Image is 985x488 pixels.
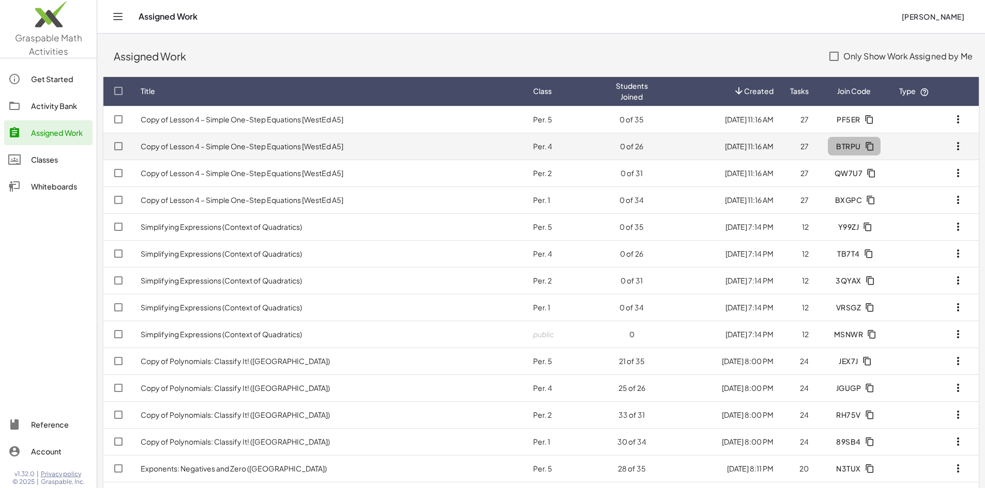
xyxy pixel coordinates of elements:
td: 0 of 26 [608,133,656,160]
a: Whiteboards [4,174,93,199]
td: [DATE] 11:16 AM [656,133,782,160]
span: TB7T4 [837,249,860,258]
div: Classes [31,153,88,166]
a: Copy of Polynomials: Classify It! ([GEOGRAPHIC_DATA]) [141,410,330,419]
a: Copy of Lesson 4 – Simple One-Step Equations [WestEd A5] [141,195,343,204]
span: JEX7J [839,356,858,366]
div: Whiteboards [31,180,88,193]
td: Per. 1 [525,428,607,455]
td: 0 of 34 [608,186,656,213]
span: QW7U7 [834,168,862,178]
span: 89SB4 [836,437,861,446]
span: BXGPC [835,195,862,204]
a: Simplifying Expressions (Context of Quadratics) [141,276,302,285]
button: VRSGZ [827,298,881,317]
td: Per. 5 [525,213,607,240]
span: N3TUX [836,464,861,473]
button: 3QYAX [827,271,881,290]
span: public [533,329,554,339]
a: Account [4,439,93,464]
div: Activity Bank [31,100,88,112]
td: 24 [782,401,817,428]
a: Privacy policy [41,470,85,478]
td: Per. 5 [525,455,607,482]
a: Reference [4,412,93,437]
span: RH75V [836,410,861,419]
td: Per. 2 [525,401,607,428]
a: Exponents: Negatives and Zero ([GEOGRAPHIC_DATA]) [141,464,327,473]
button: BTRPU [828,137,881,155]
div: Assigned Work [114,49,819,64]
td: 12 [782,321,817,348]
td: Per. 1 [525,186,607,213]
span: Tasks [790,86,809,97]
button: PF5ER [828,110,880,129]
label: Only Show Work Assigned by Me [843,44,973,69]
button: Y99ZJ [829,217,878,236]
td: [DATE] 8:11 PM [656,455,782,482]
span: BTRPU [836,141,861,151]
td: 0 of 35 [608,106,656,133]
span: Created [744,86,774,97]
td: [DATE] 7:14 PM [656,213,782,240]
div: Reference [31,418,88,431]
td: 24 [782,348,817,374]
td: 0 of 31 [608,160,656,186]
button: Toggle navigation [110,8,126,25]
div: Account [31,445,88,458]
td: 0 of 34 [608,294,656,321]
button: MSNWR [825,325,883,343]
a: Copy of Polynomials: Classify It! ([GEOGRAPHIC_DATA]) [141,383,330,392]
div: Get Started [31,73,88,85]
span: Y99ZJ [838,222,859,231]
a: Get Started [4,67,93,91]
a: Activity Bank [4,93,93,118]
span: Students Joined [616,81,648,102]
td: 0 of 35 [608,213,656,240]
a: Simplifying Expressions (Context of Quadratics) [141,303,302,312]
a: Copy of Lesson 4 – Simple One-Step Equations [WestEd A5] [141,141,343,151]
span: JGUGP [836,383,861,392]
td: 30 of 34 [608,428,656,455]
a: Copy of Lesson 4 – Simple One-Step Equations [WestEd A5] [141,168,343,178]
td: [DATE] 11:16 AM [656,160,782,186]
span: VRSGZ [836,303,861,312]
span: Title [141,86,155,97]
a: Copy of Polynomials: Classify It! ([GEOGRAPHIC_DATA]) [141,437,330,446]
td: [DATE] 8:00 PM [656,348,782,374]
div: Assigned Work [31,127,88,139]
td: 12 [782,267,817,294]
span: PF5ER [837,115,860,124]
td: Per. 5 [525,348,607,374]
td: 27 [782,106,817,133]
td: 33 of 31 [608,401,656,428]
span: Graspable Math Activities [15,32,82,57]
button: JGUGP [827,379,881,397]
button: 89SB4 [828,432,881,451]
td: 24 [782,374,817,401]
button: QW7U7 [826,164,882,182]
span: | [37,478,39,486]
td: Per. 2 [525,267,607,294]
td: 27 [782,186,817,213]
a: Simplifying Expressions (Context of Quadratics) [141,222,302,231]
td: [DATE] 7:14 PM [656,267,782,294]
td: [DATE] 8:00 PM [656,428,782,455]
span: 3QYAX [836,276,861,285]
td: 12 [782,294,817,321]
button: JEX7J [830,352,878,370]
td: Per. 5 [525,106,607,133]
td: [DATE] 7:14 PM [656,321,782,348]
td: 27 [782,133,817,160]
td: [DATE] 7:14 PM [656,294,782,321]
td: [DATE] 8:00 PM [656,374,782,401]
td: Per. 4 [525,240,607,267]
td: 0 of 26 [608,240,656,267]
button: N3TUX [828,459,881,478]
td: Per. 4 [525,133,607,160]
td: 20 [782,455,817,482]
td: Per. 4 [525,374,607,401]
span: Graspable, Inc. [41,478,85,486]
span: | [37,470,39,478]
td: 27 [782,160,817,186]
